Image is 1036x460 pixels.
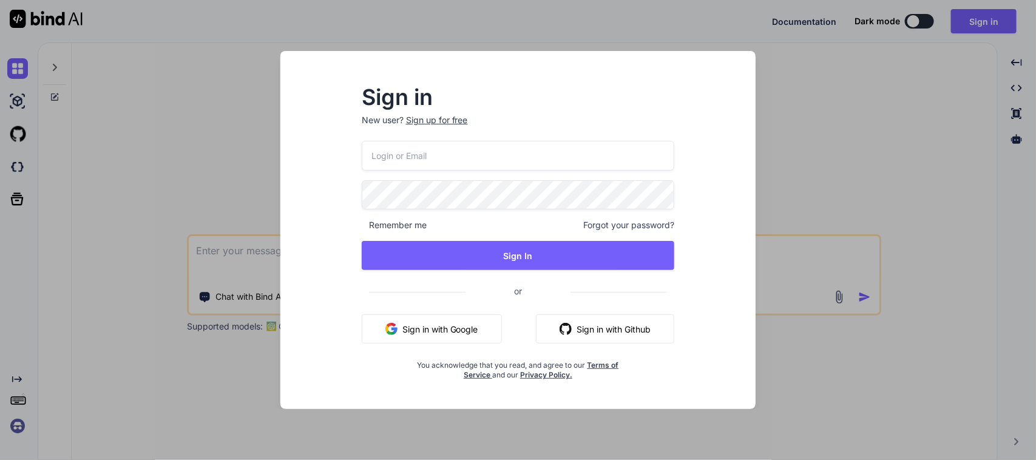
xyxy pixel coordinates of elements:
span: or [466,276,570,306]
div: You acknowledge that you read, and agree to our and our [414,353,623,380]
img: google [385,323,398,335]
button: Sign in with Google [362,314,502,343]
div: Sign up for free [406,114,468,126]
img: github [560,323,572,335]
button: Sign in with Github [536,314,674,343]
h2: Sign in [362,87,675,107]
a: Privacy Policy. [520,370,572,379]
p: New user? [362,114,675,141]
input: Login or Email [362,141,675,171]
span: Forgot your password? [583,219,674,231]
a: Terms of Service [464,360,619,379]
button: Sign In [362,241,675,270]
span: Remember me [362,219,427,231]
